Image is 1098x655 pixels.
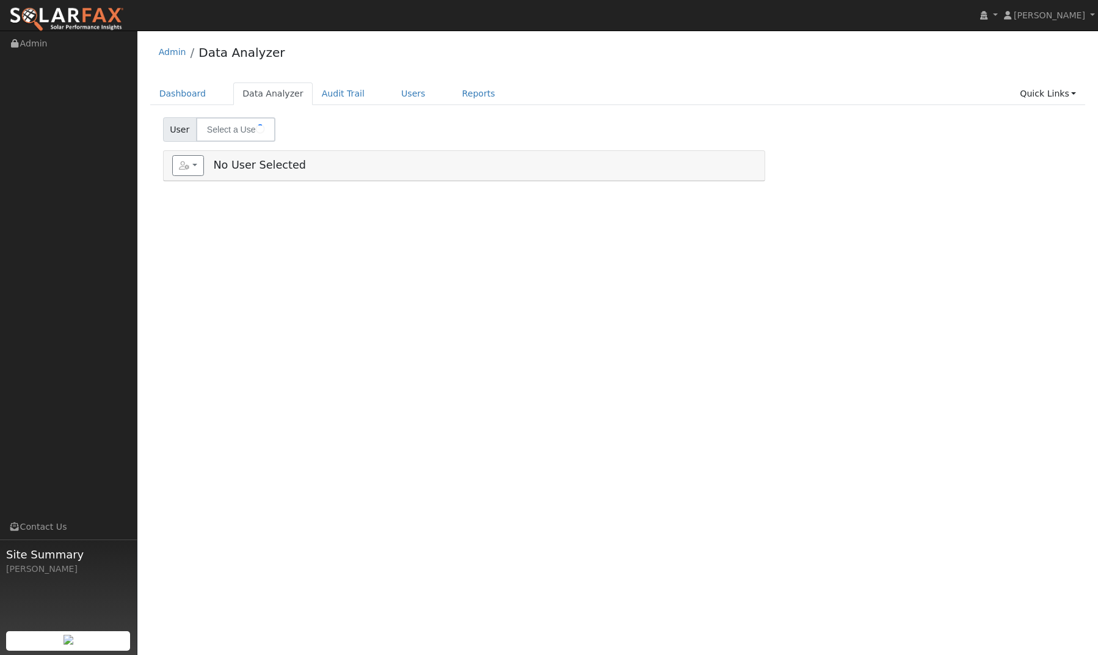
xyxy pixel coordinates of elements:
h5: No User Selected [172,155,756,176]
a: Data Analyzer [198,45,285,60]
a: Audit Trail [313,82,374,105]
span: Site Summary [6,546,131,563]
a: Dashboard [150,82,216,105]
a: Users [392,82,435,105]
a: Admin [159,47,186,57]
span: User [163,117,197,142]
a: Data Analyzer [233,82,313,105]
a: Reports [453,82,504,105]
a: Quick Links [1011,82,1085,105]
div: [PERSON_NAME] [6,563,131,576]
span: [PERSON_NAME] [1014,10,1085,20]
img: retrieve [64,635,73,645]
img: SolarFax [9,7,124,32]
input: Select a User [196,117,275,142]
